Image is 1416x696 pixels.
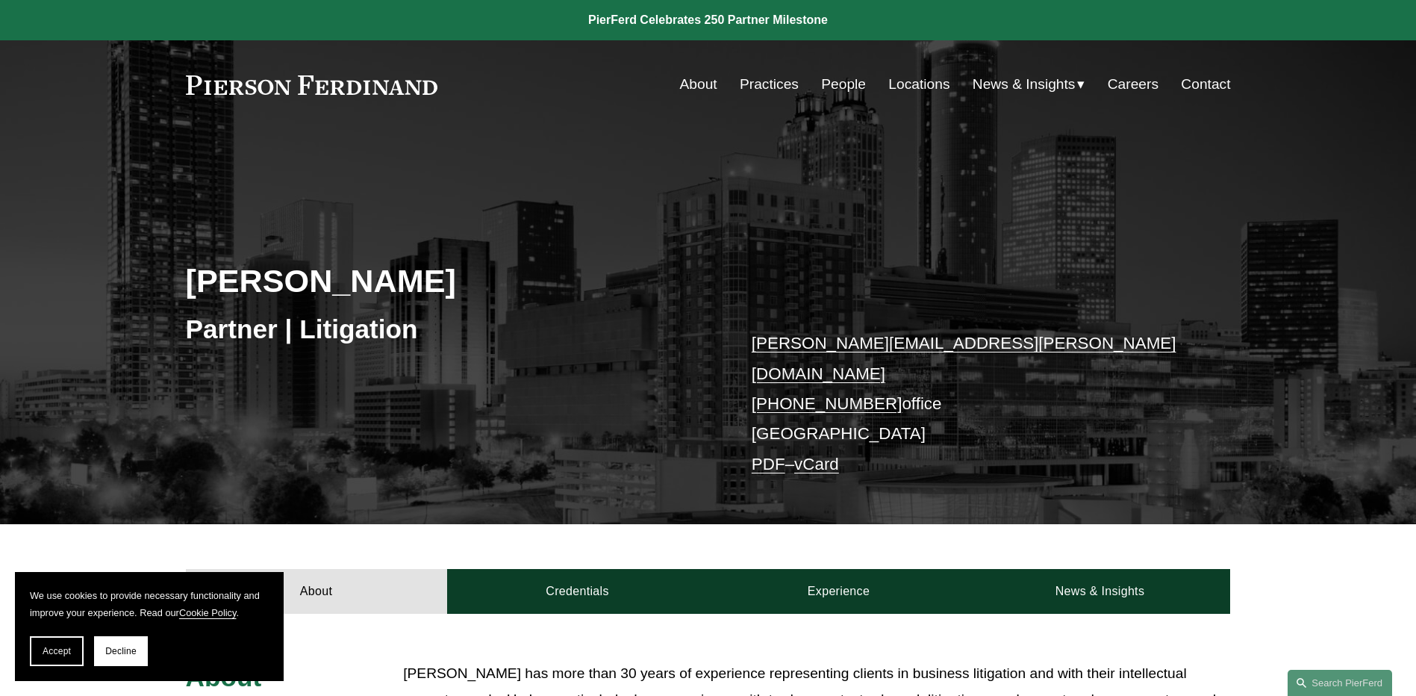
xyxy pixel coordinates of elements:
a: Practices [740,70,799,99]
a: Search this site [1288,670,1392,696]
section: Cookie banner [15,572,284,681]
a: Locations [888,70,949,99]
h2: [PERSON_NAME] [186,261,708,300]
a: folder dropdown [973,70,1085,99]
a: [PHONE_NUMBER] [752,394,902,413]
button: Decline [94,636,148,666]
p: We use cookies to provide necessary functionality and improve your experience. Read our . [30,587,269,621]
a: Contact [1181,70,1230,99]
a: About [186,569,447,614]
a: Cookie Policy [179,607,237,618]
span: Decline [105,646,137,656]
a: vCard [794,455,839,473]
span: Accept [43,646,71,656]
p: office [GEOGRAPHIC_DATA] – [752,329,1187,479]
span: News & Insights [973,72,1076,98]
a: Careers [1108,70,1158,99]
a: People [821,70,866,99]
a: Credentials [447,569,708,614]
a: [PERSON_NAME][EMAIL_ADDRESS][PERSON_NAME][DOMAIN_NAME] [752,334,1176,382]
button: Accept [30,636,84,666]
a: News & Insights [969,569,1230,614]
a: About [680,70,717,99]
h3: Partner | Litigation [186,313,708,346]
a: PDF [752,455,785,473]
a: Experience [708,569,970,614]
